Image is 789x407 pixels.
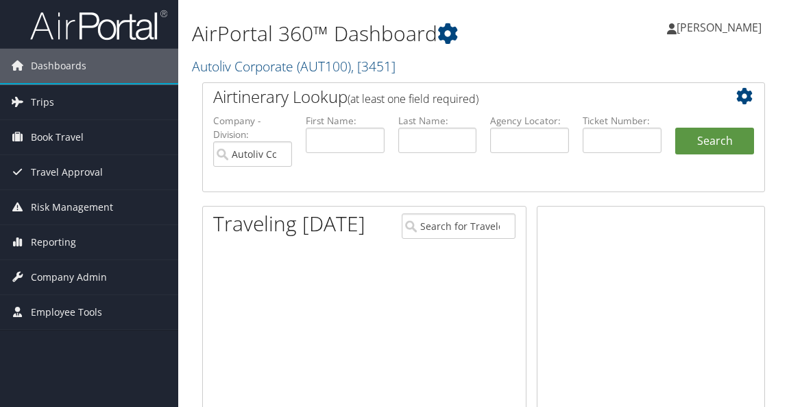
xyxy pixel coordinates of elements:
[675,128,754,155] button: Search
[31,295,102,329] span: Employee Tools
[213,85,707,108] h2: Airtinerary Lookup
[297,57,351,75] span: ( AUT100 )
[402,213,515,239] input: Search for Traveler
[31,155,103,189] span: Travel Approval
[30,9,167,41] img: airportal-logo.png
[306,114,385,128] label: First Name:
[213,209,365,238] h1: Traveling [DATE]
[31,190,113,224] span: Risk Management
[583,114,661,128] label: Ticket Number:
[398,114,477,128] label: Last Name:
[31,85,54,119] span: Trips
[192,19,581,48] h1: AirPortal 360™ Dashboard
[348,91,478,106] span: (at least one field required)
[31,260,107,294] span: Company Admin
[490,114,569,128] label: Agency Locator:
[351,57,396,75] span: , [ 3451 ]
[192,57,396,75] a: Autoliv Corporate
[677,20,762,35] span: [PERSON_NAME]
[31,225,76,259] span: Reporting
[667,7,775,48] a: [PERSON_NAME]
[213,114,292,142] label: Company - Division:
[31,49,86,83] span: Dashboards
[31,120,84,154] span: Book Travel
